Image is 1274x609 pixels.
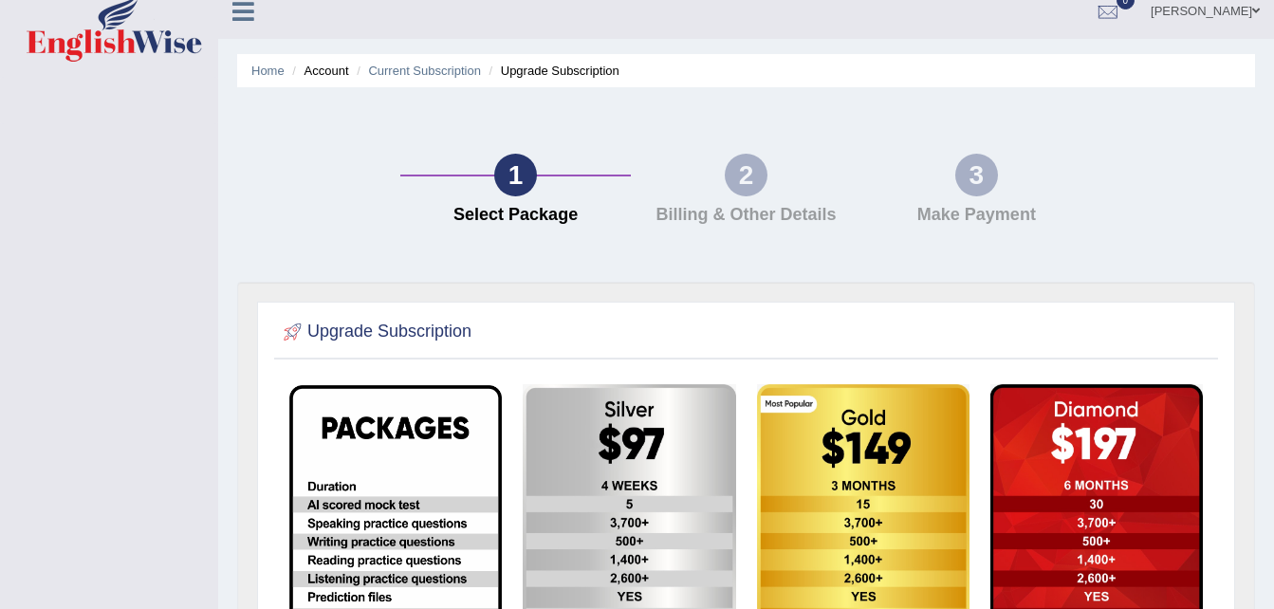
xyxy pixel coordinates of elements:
[485,62,619,80] li: Upgrade Subscription
[494,154,537,196] div: 1
[640,206,852,225] h4: Billing & Other Details
[725,154,767,196] div: 2
[287,62,348,80] li: Account
[871,206,1082,225] h4: Make Payment
[279,318,471,346] h2: Upgrade Subscription
[368,64,481,78] a: Current Subscription
[251,64,285,78] a: Home
[410,206,621,225] h4: Select Package
[955,154,998,196] div: 3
